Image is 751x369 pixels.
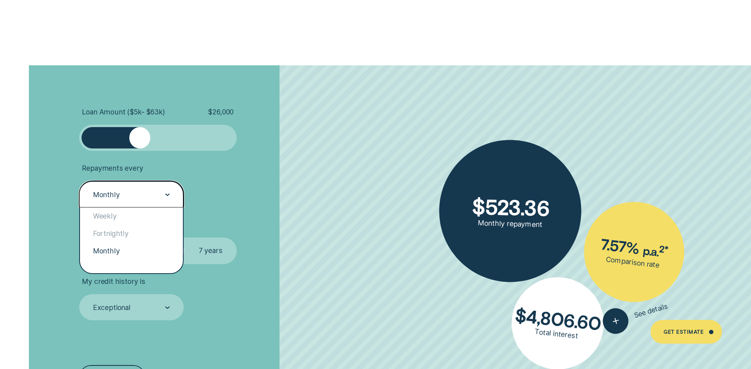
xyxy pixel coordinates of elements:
[208,108,234,116] span: $ 26,000
[650,320,722,344] a: Get Estimate
[82,108,165,116] span: Loan Amount ( $5k - $63k )
[80,242,183,260] div: Monthly
[80,207,183,225] div: Weekly
[80,225,183,242] div: Fortnightly
[82,277,145,286] span: My credit history is
[93,303,131,312] div: Exceptional
[184,238,237,264] label: 7 years
[82,164,143,173] span: Repayments every
[600,294,671,337] button: See details
[93,190,120,199] div: Monthly
[633,302,669,320] span: See details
